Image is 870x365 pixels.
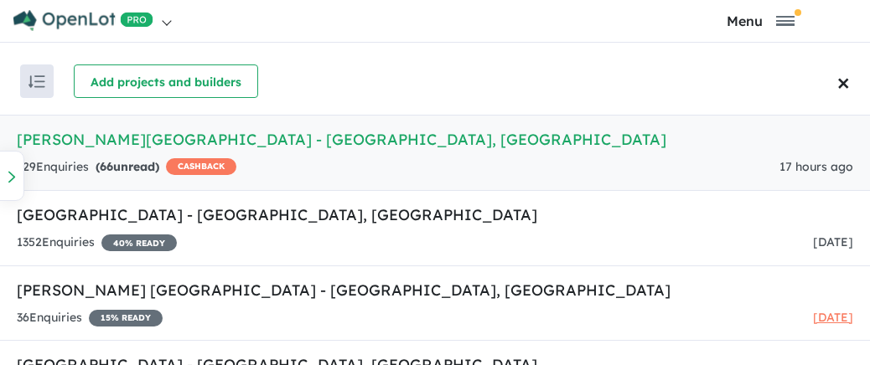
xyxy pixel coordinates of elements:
[17,279,853,301] h5: [PERSON_NAME] [GEOGRAPHIC_DATA] - [GEOGRAPHIC_DATA] , [GEOGRAPHIC_DATA]
[28,75,45,88] img: sort.svg
[166,158,236,175] span: CASHBACK
[813,234,853,249] span: [DATE]
[89,310,163,326] span: 15 % READY
[779,159,853,174] span: 17 hours ago
[74,64,258,98] button: Add projects and builders
[832,48,870,115] button: Close
[837,60,850,103] span: ×
[96,159,159,174] strong: ( unread)
[17,308,163,328] div: 36 Enquir ies
[17,233,177,253] div: 1352 Enquir ies
[17,128,853,151] h5: [PERSON_NAME][GEOGRAPHIC_DATA] - [GEOGRAPHIC_DATA] , [GEOGRAPHIC_DATA]
[17,157,236,177] div: 329 Enquir ies
[813,310,853,325] span: [DATE]
[13,10,153,31] img: Openlot PRO Logo White
[17,203,853,226] h5: [GEOGRAPHIC_DATA] - [GEOGRAPHIC_DATA] , [GEOGRAPHIC_DATA]
[100,159,113,174] span: 66
[101,234,177,251] span: 40 % READY
[655,13,866,28] button: Toggle navigation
